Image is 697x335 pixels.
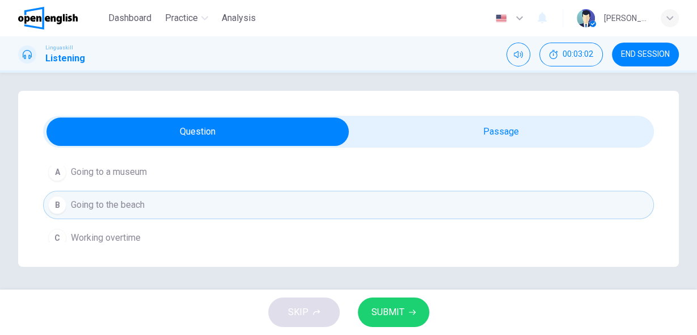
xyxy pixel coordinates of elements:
button: END SESSION [612,43,679,66]
button: Analysis [217,8,260,28]
button: BGoing to the beach [43,191,654,219]
span: Working overtime [71,231,141,245]
img: OpenEnglish logo [18,7,78,30]
span: 00:03:02 [563,50,593,59]
button: Practice [160,8,213,28]
button: CWorking overtime [43,224,654,252]
img: Profile picture [577,9,595,27]
div: Mute [506,43,530,66]
span: Dashboard [108,11,151,25]
div: B [48,196,66,214]
button: SUBMIT [358,298,429,327]
div: Hide [539,43,603,66]
button: AGoing to a museum [43,158,654,186]
span: Analysis [222,11,256,25]
span: Going to the beach [71,198,145,212]
span: Practice [165,11,198,25]
div: [PERSON_NAME] [604,11,647,25]
span: END SESSION [621,50,670,59]
div: A [48,163,66,181]
span: SUBMIT [371,304,404,320]
h1: Listening [45,52,85,65]
img: en [494,14,508,23]
div: C [48,229,66,247]
button: Dashboard [104,8,156,28]
span: Going to a museum [71,165,147,179]
button: 00:03:02 [539,43,603,66]
span: Linguaskill [45,44,73,52]
a: OpenEnglish logo [18,7,104,30]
